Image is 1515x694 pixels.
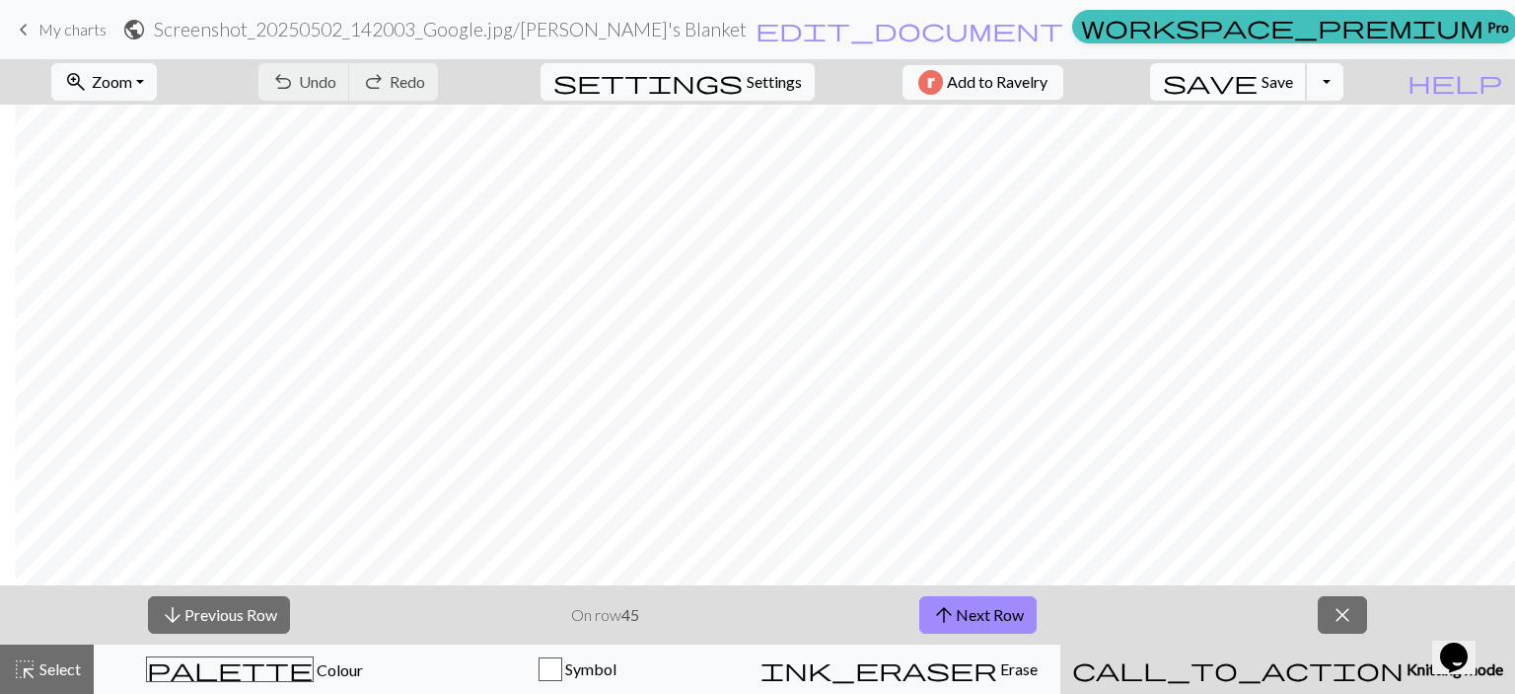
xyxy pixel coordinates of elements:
span: Knitting mode [1404,659,1503,678]
span: Colour [314,660,363,679]
span: public [122,16,146,43]
span: palette [147,655,313,683]
button: Save [1150,63,1307,101]
span: Save [1262,72,1293,91]
button: Next Row [919,596,1037,634]
button: Zoom [51,63,157,101]
span: Select [36,659,81,678]
iframe: chat widget [1432,615,1495,674]
span: keyboard_arrow_left [12,16,36,43]
button: Add to Ravelry [902,65,1063,100]
span: Settings [747,70,802,94]
span: close [1331,601,1354,629]
button: Colour [94,645,416,694]
i: Settings [553,70,743,94]
button: Symbol [416,645,739,694]
h2: Screenshot_20250502_142003_Google.jpg / [PERSON_NAME]'s Blanket [154,18,747,40]
strong: 45 [621,605,639,624]
button: Erase [738,645,1060,694]
span: Erase [997,659,1038,678]
span: arrow_downward [161,601,184,629]
span: Add to Ravelry [947,70,1047,95]
span: arrow_upward [932,601,956,629]
span: save [1163,68,1258,96]
span: call_to_action [1072,655,1404,683]
span: workspace_premium [1081,13,1483,40]
span: Zoom [92,72,132,91]
img: Ravelry [918,70,943,95]
p: On row [571,603,639,627]
span: My charts [38,20,107,39]
span: ink_eraser [760,655,997,683]
button: SettingsSettings [541,63,815,101]
button: Knitting mode [1060,645,1515,694]
span: edit_document [756,16,1063,43]
span: highlight_alt [13,655,36,683]
span: help [1407,68,1502,96]
span: Symbol [562,659,616,678]
span: zoom_in [64,68,88,96]
button: Previous Row [148,596,290,634]
a: My charts [12,13,107,46]
span: settings [553,68,743,96]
